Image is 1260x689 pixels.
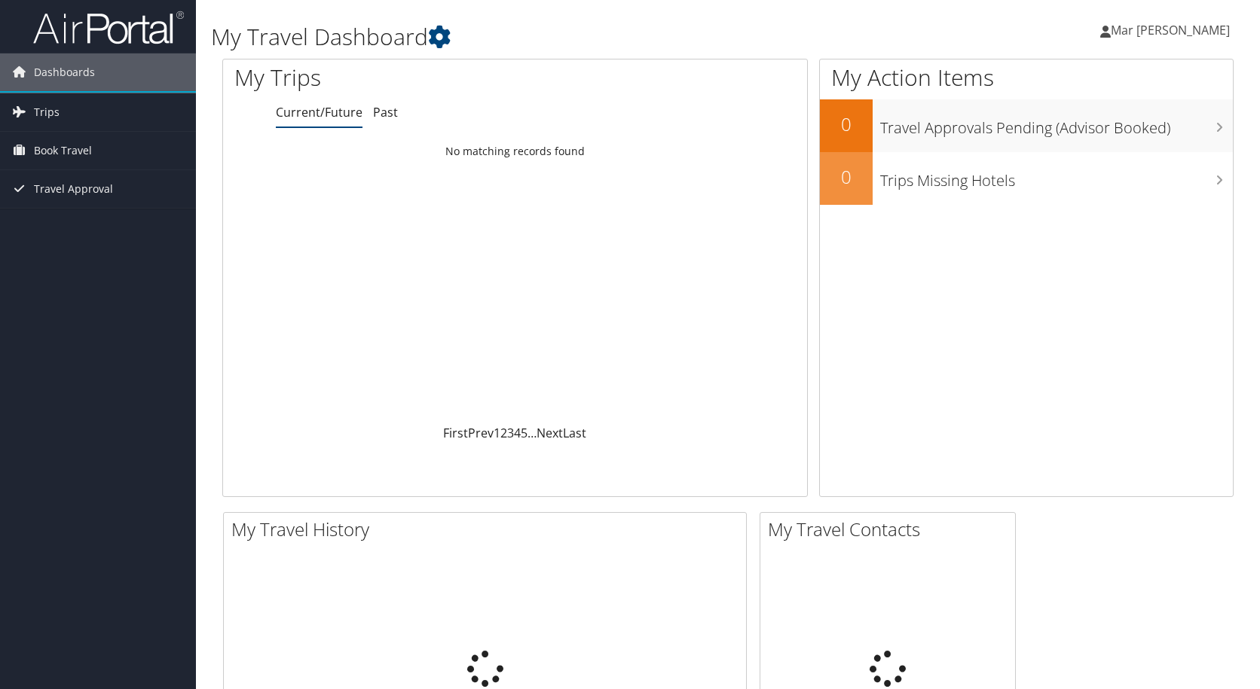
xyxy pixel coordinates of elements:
a: 1 [494,425,500,441]
h3: Trips Missing Hotels [880,163,1233,191]
a: 5 [521,425,528,441]
td: No matching records found [223,138,807,165]
h2: 0 [820,164,873,190]
a: Past [373,104,398,120]
a: 0Travel Approvals Pending (Advisor Booked) [820,99,1233,152]
span: Mar [PERSON_NAME] [1111,22,1230,38]
h1: My Travel Dashboard [211,21,901,53]
h2: My Travel Contacts [768,517,1015,542]
span: Book Travel [34,132,92,169]
span: … [528,425,537,441]
h3: Travel Approvals Pending (Advisor Booked) [880,110,1233,139]
h1: My Action Items [820,62,1233,93]
a: 3 [507,425,514,441]
h2: 0 [820,111,873,137]
h1: My Trips [234,62,552,93]
span: Trips [34,93,60,131]
a: 2 [500,425,507,441]
a: Next [537,425,563,441]
h2: My Travel History [231,517,746,542]
img: airportal-logo.png [33,10,184,45]
a: Current/Future [276,104,362,120]
a: Last [563,425,586,441]
a: First [443,425,468,441]
a: 4 [514,425,521,441]
span: Travel Approval [34,170,113,208]
span: Dashboards [34,53,95,91]
a: 0Trips Missing Hotels [820,152,1233,205]
a: Mar [PERSON_NAME] [1100,8,1245,53]
a: Prev [468,425,494,441]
